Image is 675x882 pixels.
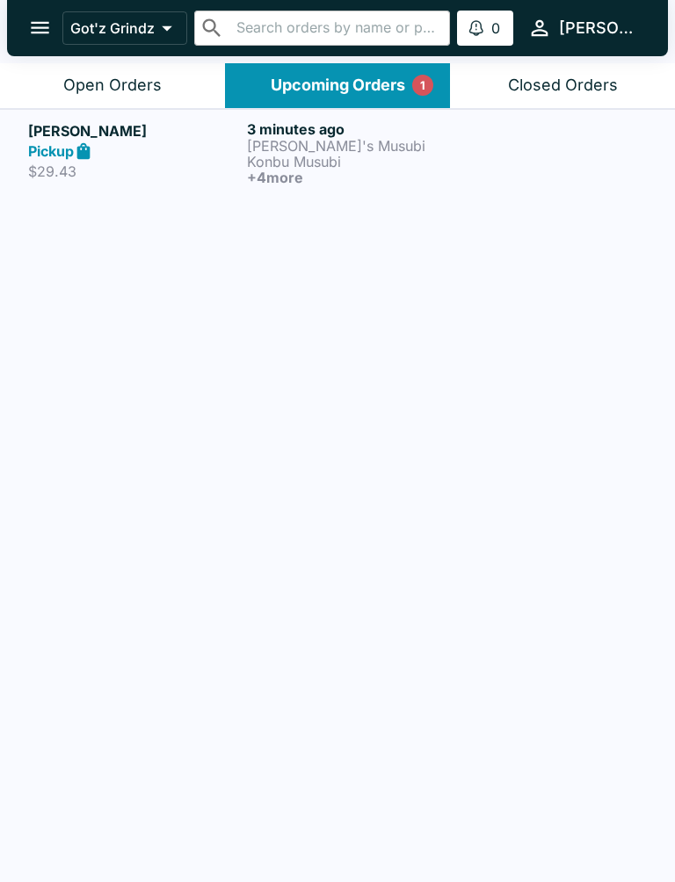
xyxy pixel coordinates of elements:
p: Konbu Musubi [247,154,459,170]
div: Upcoming Orders [271,76,405,96]
p: 0 [491,19,500,37]
strong: Pickup [28,142,74,160]
button: open drawer [18,5,62,50]
p: [PERSON_NAME]'s Musubi [247,138,459,154]
div: Closed Orders [508,76,618,96]
p: 1 [420,76,425,94]
button: Got'z Grindz [62,11,187,45]
h5: [PERSON_NAME] [28,120,240,141]
h6: + 4 more [247,170,459,185]
div: [PERSON_NAME] [559,18,640,39]
button: [PERSON_NAME] [520,9,647,47]
p: Got'z Grindz [70,19,155,37]
div: Open Orders [63,76,162,96]
p: $29.43 [28,163,240,180]
h6: 3 minutes ago [247,120,459,138]
input: Search orders by name or phone number [231,16,443,40]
